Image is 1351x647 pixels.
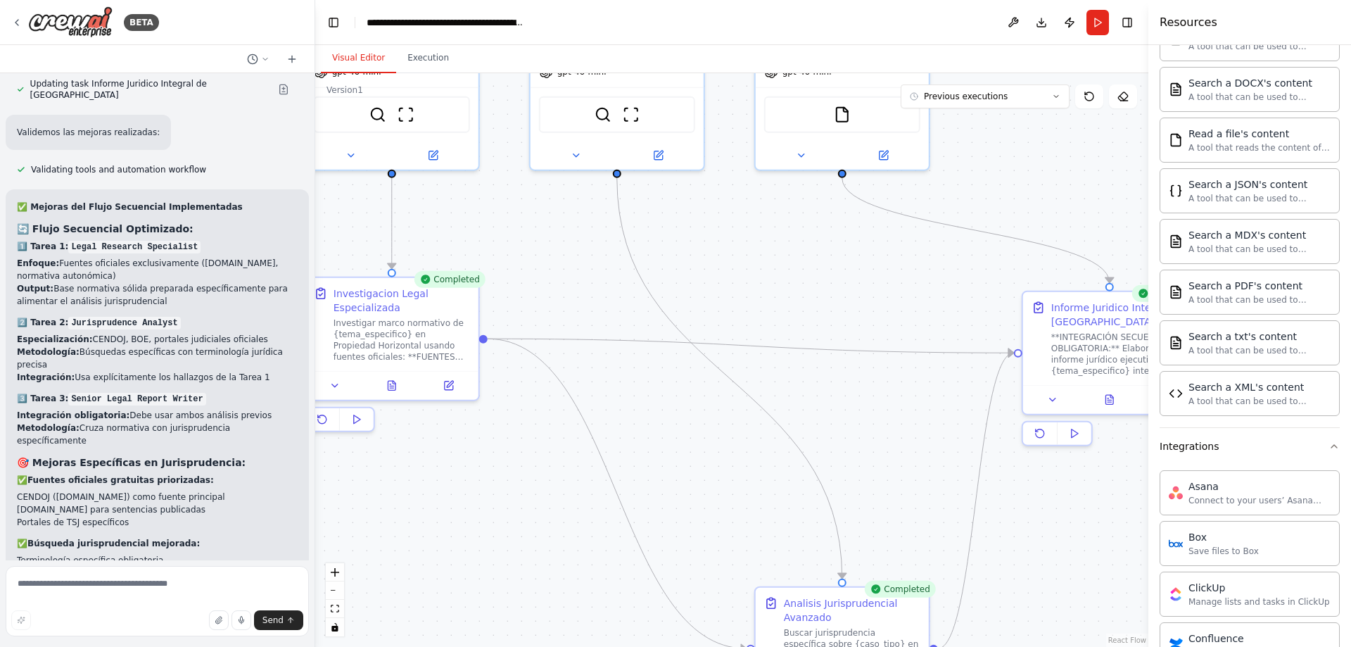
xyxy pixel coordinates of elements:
[11,610,31,630] button: Improve this prompt
[1160,14,1217,31] h4: Resources
[17,537,298,550] p: ✅
[68,317,180,329] code: Jurisprudence Analyst
[1188,41,1331,52] div: A tool that can be used to semantic search a query from a CSV's content.
[1188,177,1331,191] div: Search a JSON's content
[28,6,113,38] img: Logo
[326,618,344,636] button: toggle interactivity
[17,394,206,403] strong: 3️⃣ Tarea 3:
[231,610,251,630] button: Click to speak your automation idea
[326,84,363,96] div: Version 1
[901,84,1070,108] button: Previous executions
[281,51,303,68] button: Start a new chat
[68,393,205,406] code: Senior Legal Report Writer
[1169,234,1183,249] img: MDXSearchTool
[1131,285,1203,302] div: Completed
[27,539,200,548] strong: Búsqueda jurisprudencial mejorada:
[393,147,473,164] button: Open in side panel
[1188,76,1331,90] div: Search a DOCX's content
[844,147,923,164] button: Open in side panel
[326,563,344,582] button: zoom in
[1188,632,1329,646] div: Confluence
[1188,596,1330,608] div: Manage lists and tasks in ClickUp
[1169,587,1183,601] img: ClickUp
[782,66,832,77] span: gpt-4o-mini
[27,475,214,485] strong: Fuentes oficiales gratuitas priorizadas:
[1188,581,1330,595] div: ClickUp
[1169,184,1183,198] img: JSONSearchTool
[17,241,201,251] strong: 1️⃣ Tarea 1:
[1188,329,1331,344] div: Search a txt's content
[1022,291,1198,452] div: CompletedInforme Juridico Integral de [GEOGRAPHIC_DATA]**INTEGRACIÓN SECUENCIAL OBLIGATORIA:** El...
[17,491,298,503] li: CENDOJ ([DOMAIN_NAME]) como fuente principal
[1169,82,1183,96] img: DOCXSearchTool
[1188,495,1331,506] div: Connect to your users’ Asana accounts
[17,503,298,516] li: [DOMAIN_NAME] para sentencias publicadas
[326,563,344,636] div: React Flow controls
[262,615,284,626] span: Send
[1188,142,1331,153] div: A tool that reads the content of a file. To use this tool, provide a 'file_path' parameter with t...
[17,422,298,447] li: Cruza normativa con jurisprudencia específicamente
[834,106,851,123] img: FileReadTool
[1051,332,1188,377] div: **INTEGRACIÓN SECUENCIAL OBLIGATORIA:** Elaborar informe jurídico ejecutivo sobre {tema_especific...
[1188,380,1331,394] div: Search a XML's content
[835,178,1117,283] g: Edge from 3eed13b6-122b-4430-8fb7-a7d24607a78a to b43029c1-3a23-41fe-bf86-ca8765bdf44d
[17,318,181,327] strong: 2️⃣ Tarea 2:
[17,202,243,212] strong: ✅ Mejoras del Flujo Secuencial Implementadas
[1188,546,1259,557] div: Save files to Box
[1169,336,1183,350] img: TXTSearchTool
[784,596,920,624] div: Analisis Jurisprudencial Avanzado
[1188,530,1259,544] div: Box
[1188,279,1331,293] div: Search a PDF's content
[1188,92,1331,103] div: A tool that can be used to semantic search a query from a DOCX's content.
[1169,133,1183,147] img: FileReadTool
[1117,13,1137,32] button: Hide right sidebar
[1169,486,1183,500] img: Asana
[241,51,275,68] button: Switch to previous chat
[324,13,343,32] button: Hide left sidebar
[17,372,75,382] strong: Integración:
[1188,244,1331,255] div: A tool that can be used to semantic search a query from a MDX's content.
[17,284,53,294] strong: Output:
[1188,127,1331,141] div: Read a file's content
[17,423,80,433] strong: Metodología:
[17,410,129,420] strong: Integración obligatoria:
[334,318,470,363] div: Investigar marco normativo de {tema_especifico} en Propiedad Horizontal usando fuentes oficiales:...
[68,241,201,253] code: Legal Research Specialist
[17,257,298,282] li: Fuentes oficiales exclusivamente ([DOMAIN_NAME], normativa autonómica)
[17,126,160,139] p: Validemos las mejoras realizadas:
[595,106,611,123] img: SerperDevTool
[30,78,267,101] span: Updating task Informe Juridico Integral de [GEOGRAPHIC_DATA]
[1188,479,1331,494] div: Asana
[17,334,93,344] strong: Especialización:
[610,178,849,579] g: Edge from 624115a4-0909-4183-856f-bc8b61e135a4 to 0c1b1f4f-6161-416a-b2bf-b700c22bff16
[1188,396,1331,407] div: A tool that can be used to semantic search a query from a XML's content.
[17,474,298,486] p: ✅
[17,554,298,567] li: Terminología específica obligatoria
[1169,387,1183,401] img: XMLSearchTool
[1169,285,1183,299] img: PDFSearchTool
[619,147,698,164] button: Open in side panel
[326,582,344,600] button: zoom out
[414,271,485,288] div: Completed
[31,164,206,175] span: Validating tools and automation workflow
[17,258,59,268] strong: Enfoque:
[362,377,421,394] button: View output
[864,581,935,598] div: Completed
[1160,439,1219,453] div: Integrations
[385,178,399,269] g: Edge from 5e8de022-4fea-4201-88f5-e772d37423f5 to 579f3ea8-af18-4646-aea9-5bb235a5725f
[17,282,298,308] li: Base normativa sólida preparada específicamente para alimentar el análisis jurisprudencial
[321,44,396,73] button: Visual Editor
[304,277,480,438] div: CompletedInvestigacion Legal EspecializadaInvestigar marco normativo de {tema_especifico} en Prop...
[1051,301,1188,329] div: Informe Juridico Integral de [GEOGRAPHIC_DATA]
[17,347,80,357] strong: Metodología:
[17,333,298,346] li: CENDOJ, BOE, portales judiciales oficiales
[326,600,344,618] button: fit view
[1169,536,1183,551] img: Box
[1160,428,1340,465] button: Integrations
[17,371,298,384] li: Usa explícitamente los hallazgos de la Tarea 1
[396,44,460,73] button: Execution
[369,106,386,123] img: SerperDevTool
[17,409,298,422] li: Debe usar ambos análisis previos
[488,332,1014,360] g: Edge from 579f3ea8-af18-4646-aea9-5bb235a5725f to b43029c1-3a23-41fe-bf86-ca8765bdf44d
[398,106,414,123] img: ScrapeWebsiteTool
